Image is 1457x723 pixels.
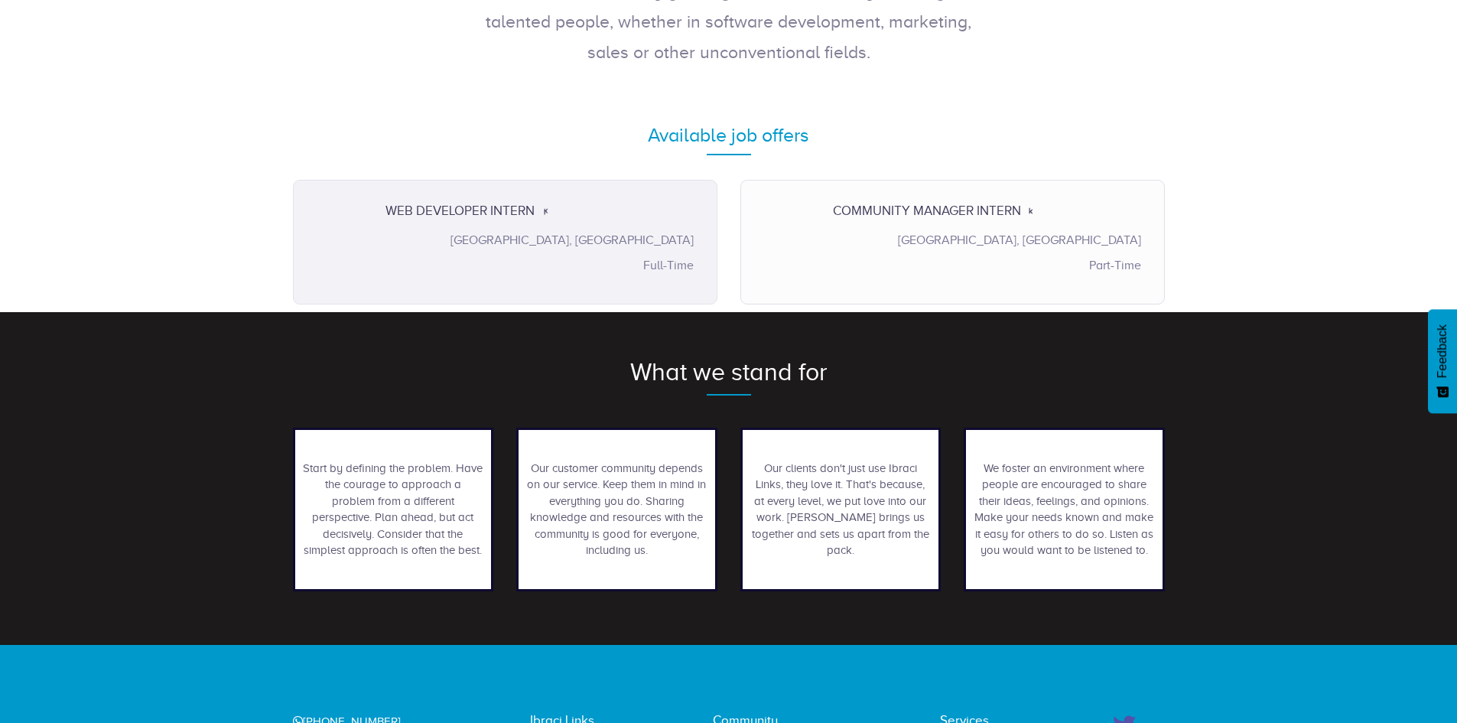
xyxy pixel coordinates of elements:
font: Available job offers [648,125,809,145]
a: Community Manager Intern [833,202,1021,220]
button: Feedback - View Survey [1428,309,1457,413]
a: Web Developer Intern [385,202,535,220]
font: Web Developer Intern [385,204,535,218]
font: Start by defining the problem. Have the courage to approach a problem from a different perspectiv... [303,462,483,556]
font: [GEOGRAPHIC_DATA], [GEOGRAPHIC_DATA] [898,233,1141,247]
font: Our clients don't just use Ibraci Links, they love it. That's because, at every level, we put lov... [752,462,929,556]
font: Feedback [1436,324,1449,378]
font: What we stand for [630,358,828,386]
font: Our customer community depends on our service. Keep them in mind in everything you do. Sharing kn... [527,462,706,556]
font: Part-Time [1089,259,1141,272]
font: [GEOGRAPHIC_DATA], [GEOGRAPHIC_DATA] [450,233,694,247]
font: Community Manager Intern [833,204,1021,218]
font: We foster an environment where people are encouraged to share their ideas, feelings, and opinions... [974,462,1153,556]
font: Full-Time [643,259,694,272]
